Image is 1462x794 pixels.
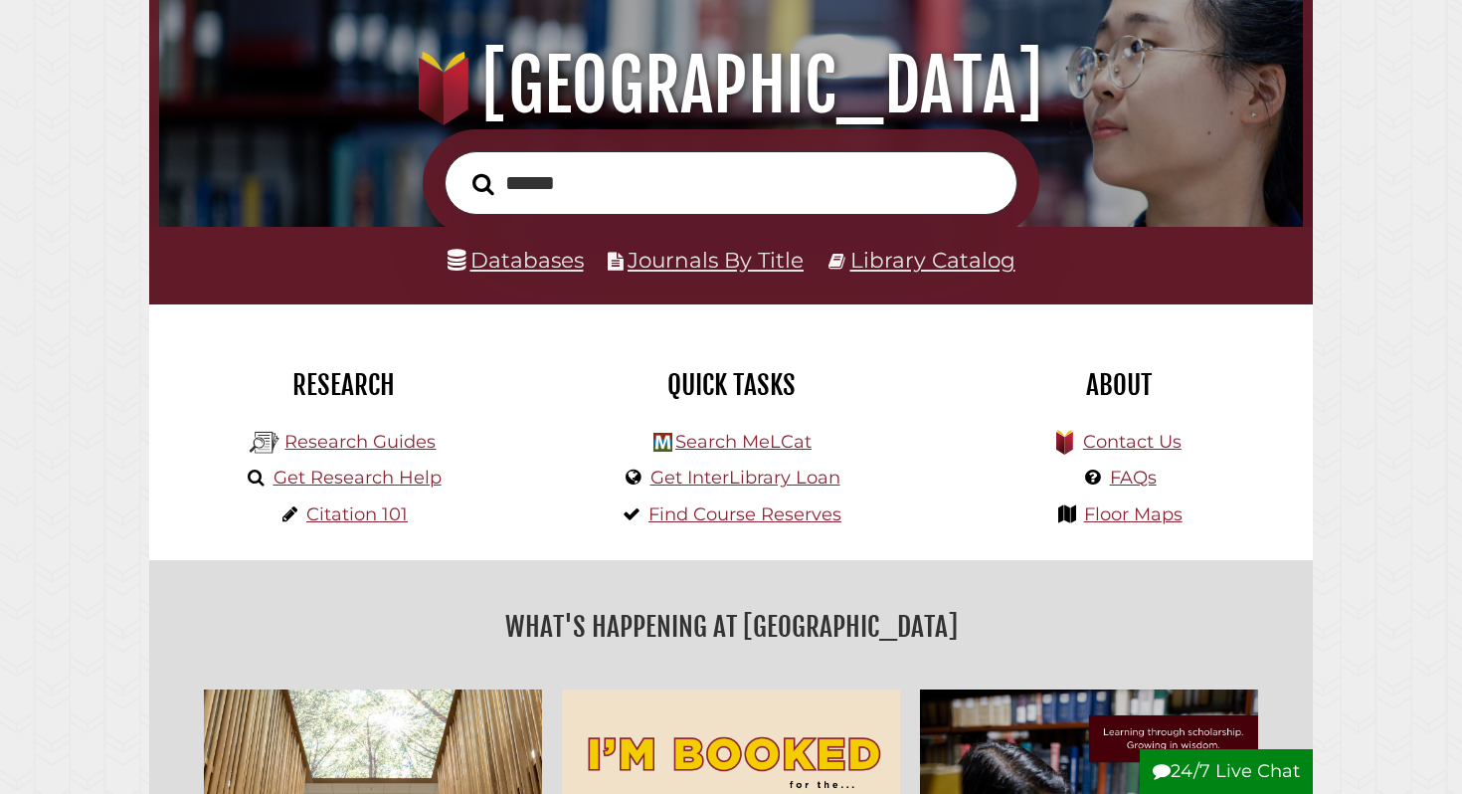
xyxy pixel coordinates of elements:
[462,167,504,201] button: Search
[472,172,494,196] i: Search
[181,42,1281,129] h1: [GEOGRAPHIC_DATA]
[448,247,584,273] a: Databases
[552,368,910,402] h2: Quick Tasks
[648,503,841,525] a: Find Course Reserves
[1083,431,1182,453] a: Contact Us
[284,431,436,453] a: Research Guides
[1110,467,1157,489] a: FAQs
[306,503,408,525] a: Citation 101
[164,368,522,402] h2: Research
[675,431,812,453] a: Search MeLCat
[650,467,840,489] a: Get InterLibrary Loan
[850,247,1015,273] a: Library Catalog
[1084,503,1183,525] a: Floor Maps
[628,247,804,273] a: Journals By Title
[274,467,442,489] a: Get Research Help
[653,433,672,452] img: Hekman Library Logo
[940,368,1298,402] h2: About
[250,428,279,458] img: Hekman Library Logo
[164,604,1298,650] h2: What's Happening at [GEOGRAPHIC_DATA]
